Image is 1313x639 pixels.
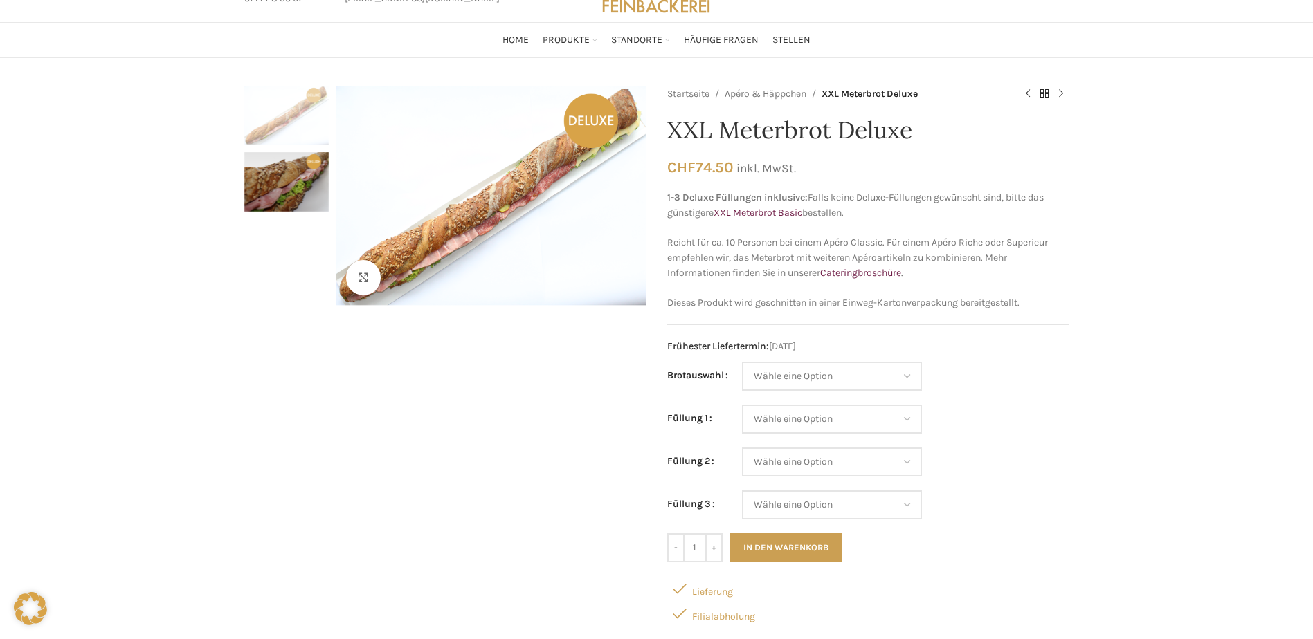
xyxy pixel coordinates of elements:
[1020,86,1036,102] a: Previous product
[667,295,1069,311] p: Dieses Produkt wird geschnitten in einer Einweg-Kartonverpackung bereitgestellt.
[736,161,796,175] small: inkl. MwSt.
[667,339,1069,354] span: [DATE]
[667,454,714,469] label: Füllung 2
[667,86,709,102] a: Startseite
[705,533,723,562] input: +
[543,26,597,54] a: Produkte
[1053,86,1069,102] a: Next product
[667,235,1069,281] p: Reicht für ca. 10 Personen bei einem Apéro Classic. Für einem Apéro Riche oder Superieur empfehle...
[667,411,712,426] label: Füllung 1
[667,192,808,203] strong: 1-3 Deluxe Füllungen inklusive:
[667,158,733,176] bdi: 74.50
[667,116,1069,145] h1: XXL Meterbrot Deluxe
[502,26,529,54] a: Home
[714,207,802,219] a: XXL Meterbrot Basic
[543,34,590,47] span: Produkte
[822,86,918,102] span: XXL Meterbrot Deluxe
[730,533,842,562] button: In den Warenkorb
[684,26,759,54] a: Häufige Fragen
[667,158,696,176] span: CHF
[725,86,806,102] a: Apéro & Häppchen
[772,26,811,54] a: Stellen
[820,267,901,279] a: Cateringbroschüre
[667,340,769,352] span: Frühester Liefertermin:
[244,152,329,219] div: 2 / 2
[667,497,715,512] label: Füllung 3
[502,34,529,47] span: Home
[684,34,759,47] span: Häufige Fragen
[611,26,670,54] a: Standorte
[685,533,705,562] input: Produktmenge
[667,601,1069,626] div: Filialabholung
[667,576,1069,601] div: Lieferung
[667,533,685,562] input: -
[667,86,1006,102] nav: Breadcrumb
[667,190,1069,221] p: Falls keine Deluxe-Füllungen gewünscht sind, bitte das günstigere bestellen.
[611,34,662,47] span: Standorte
[237,26,1076,54] div: Main navigation
[772,34,811,47] span: Stellen
[667,368,728,383] label: Brotauswahl
[244,86,329,152] div: 1 / 2
[332,86,650,306] div: 1 / 2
